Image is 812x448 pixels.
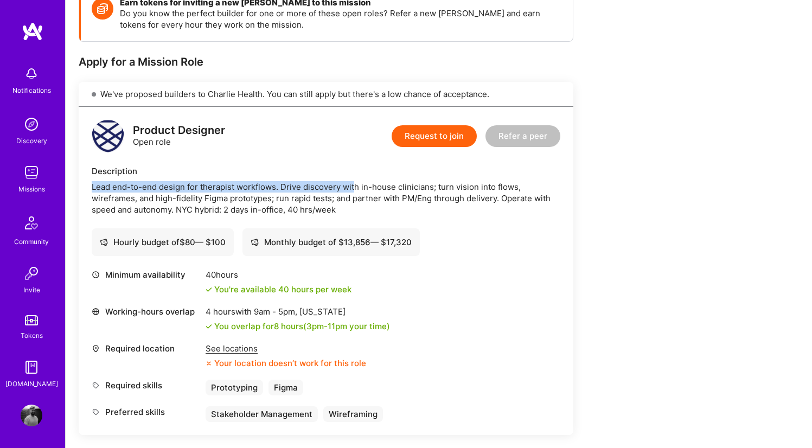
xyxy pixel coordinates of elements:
[206,380,263,395] div: Prototyping
[92,165,560,177] div: Description
[100,238,108,246] i: icon Cash
[92,306,200,317] div: Working-hours overlap
[214,321,390,332] div: You overlap for 8 hours ( your time)
[251,236,412,248] div: Monthly budget of $ 13,856 — $ 17,320
[92,344,100,353] i: icon Location
[306,321,347,331] span: 3pm - 11pm
[21,356,42,378] img: guide book
[133,125,225,148] div: Open role
[14,236,49,247] div: Community
[12,85,51,96] div: Notifications
[92,380,200,391] div: Required skills
[206,284,351,295] div: You're available 40 hours per week
[21,113,42,135] img: discovery
[92,269,200,280] div: Minimum availability
[206,306,390,317] div: 4 hours with [US_STATE]
[206,357,366,369] div: Your location doesn’t work for this role
[92,408,100,416] i: icon Tag
[92,381,100,389] i: icon Tag
[206,269,351,280] div: 40 hours
[323,406,383,422] div: Wireframing
[252,306,299,317] span: 9am - 5pm ,
[18,210,44,236] img: Community
[25,315,38,325] img: tokens
[206,360,212,367] i: icon CloseOrange
[120,8,562,30] p: Do you know the perfect builder for one or more of these open roles? Refer a new [PERSON_NAME] an...
[251,238,259,246] i: icon Cash
[92,181,560,215] div: Lead end-to-end design for therapist workflows. Drive discovery with in-house clinicians; turn vi...
[206,286,212,293] i: icon Check
[79,82,573,107] div: We've proposed builders to Charlie Health. You can still apply but there's a low chance of accept...
[22,22,43,41] img: logo
[206,406,318,422] div: Stakeholder Management
[92,406,200,418] div: Preferred skills
[100,236,226,248] div: Hourly budget of $ 80 — $ 100
[21,330,43,341] div: Tokens
[18,183,45,195] div: Missions
[92,271,100,279] i: icon Clock
[21,162,42,183] img: teamwork
[92,120,124,152] img: logo
[21,63,42,85] img: bell
[392,125,477,147] button: Request to join
[92,343,200,354] div: Required location
[206,323,212,330] i: icon Check
[21,405,42,426] img: User Avatar
[18,405,45,426] a: User Avatar
[79,55,573,69] div: Apply for a Mission Role
[23,284,40,296] div: Invite
[133,125,225,136] div: Product Designer
[5,378,58,389] div: [DOMAIN_NAME]
[92,308,100,316] i: icon World
[16,135,47,146] div: Discovery
[268,380,303,395] div: Figma
[21,263,42,284] img: Invite
[206,343,366,354] div: See locations
[485,125,560,147] button: Refer a peer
